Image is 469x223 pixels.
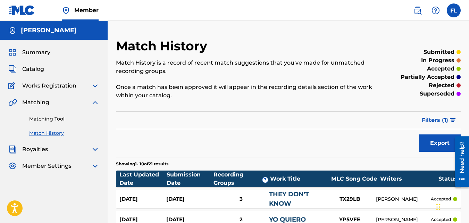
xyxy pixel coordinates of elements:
[22,65,44,73] span: Catalog
[116,59,382,75] p: Match History is a record of recent match suggestions that you've made for unmatched recording gr...
[22,145,48,154] span: Royalties
[418,111,461,129] button: Filters (1)
[270,175,328,183] div: Work Title
[324,195,376,203] div: TX29LB
[401,73,454,81] p: partially accepted
[422,116,448,124] span: Filters ( 1 )
[421,56,454,65] p: in progress
[119,195,166,203] div: [DATE]
[91,82,99,90] img: expand
[29,115,99,123] a: Matching Tool
[8,48,50,57] a: SummarySummary
[434,190,469,223] iframe: Chat Widget
[429,3,443,17] div: Help
[8,145,17,154] img: Royalties
[22,82,76,90] span: Works Registration
[8,65,17,73] img: Catalog
[429,81,454,90] p: rejected
[438,175,457,183] div: Status
[22,162,72,170] span: Member Settings
[116,38,211,54] h2: Match History
[269,190,309,207] a: THEY DON'T KNOW
[62,6,70,15] img: Top Rightsholder
[91,145,99,154] img: expand
[166,195,213,203] div: [DATE]
[419,134,461,152] button: Export
[167,171,214,187] div: Submission Date
[21,26,77,34] h5: Francisco Loza
[8,98,17,107] img: Matching
[450,118,456,122] img: filter
[74,6,99,14] span: Member
[8,5,35,15] img: MLC Logo
[380,175,438,183] div: Writers
[447,3,461,17] div: User Menu
[22,98,49,107] span: Matching
[91,98,99,107] img: expand
[29,130,99,137] a: Match History
[436,197,441,217] div: Drag
[91,162,99,170] img: expand
[431,216,451,223] p: accepted
[424,48,454,56] p: submitted
[8,65,44,73] a: CatalogCatalog
[8,26,17,35] img: Accounts
[432,6,440,15] img: help
[450,133,469,189] iframe: Resource Center
[413,6,422,15] img: search
[213,171,270,187] div: Recording Groups
[376,196,431,203] div: [PERSON_NAME]
[411,3,425,17] a: Public Search
[431,196,451,202] p: accepted
[22,48,50,57] span: Summary
[213,195,269,203] div: 3
[420,90,454,98] p: superseded
[427,65,454,73] p: accepted
[8,82,17,90] img: Works Registration
[262,177,268,183] span: ?
[116,161,168,167] p: Showing 1 - 10 of 21 results
[8,162,17,170] img: Member Settings
[116,83,382,100] p: Once a match has been approved it will appear in the recording details section of the work within...
[328,175,380,183] div: MLC Song Code
[119,171,167,187] div: Last Updated Date
[8,48,17,57] img: Summary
